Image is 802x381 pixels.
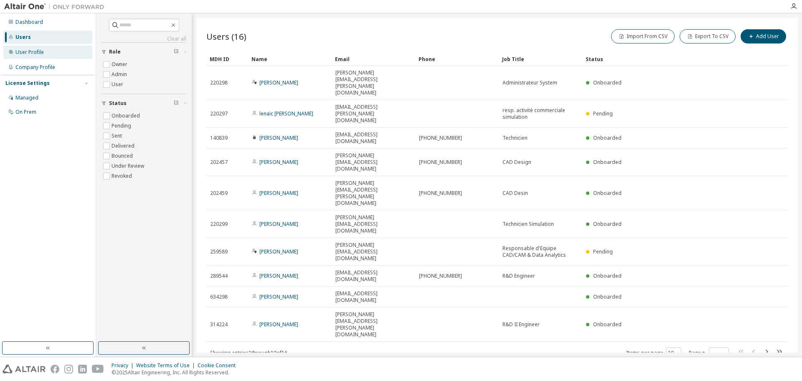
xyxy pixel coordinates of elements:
a: [PERSON_NAME] [259,134,298,141]
span: Onboarded [593,293,622,300]
button: Import From CSV [611,29,675,43]
div: Email [335,52,412,66]
div: Privacy [112,362,136,369]
span: R&D II Engineer [503,321,540,328]
div: Phone [419,52,495,66]
label: Delivered [112,141,136,151]
a: [PERSON_NAME] [259,248,298,255]
span: Users (16) [206,31,246,42]
span: CAD Design [503,159,531,166]
button: Role [102,43,186,61]
span: [PERSON_NAME][EMAIL_ADDRESS][PERSON_NAME][DOMAIN_NAME] [335,311,411,338]
a: [PERSON_NAME] [259,159,298,166]
span: 202457 [210,159,228,166]
a: [PERSON_NAME] [259,79,298,86]
span: Status [109,100,127,107]
span: Items per page [626,348,681,358]
a: Clear all [102,36,186,42]
span: Pending [593,110,613,117]
span: Onboarded [593,134,622,141]
span: [PHONE_NUMBER] [419,159,462,166]
button: Add User [741,29,786,43]
div: On Prem [15,109,36,115]
img: Altair One [4,3,109,11]
a: lenaic [PERSON_NAME] [259,110,313,117]
span: Showing entries 1 through 10 of 16 [210,349,287,356]
span: 202459 [210,190,228,197]
span: Technicien Simulation [503,221,554,228]
span: [EMAIL_ADDRESS][DOMAIN_NAME] [335,269,411,283]
span: 220297 [210,110,228,117]
span: Onboarded [593,189,622,197]
span: Onboarded [593,272,622,279]
span: Onboarded [593,79,622,86]
label: Under Review [112,161,146,171]
div: Website Terms of Use [136,362,198,369]
div: Status [586,52,744,66]
button: 10 [668,350,679,356]
span: R&D Engineer [503,273,535,279]
a: [PERSON_NAME] [259,189,298,197]
button: Status [102,94,186,113]
span: 634298 [210,294,228,300]
label: User [112,79,125,89]
span: Technicien [503,135,528,141]
label: Admin [112,69,129,79]
span: Clear filter [174,49,179,55]
label: Owner [112,59,129,69]
div: Managed [15,95,38,101]
img: linkedin.svg [78,365,87,373]
span: 259589 [210,248,228,255]
div: Users [15,34,31,41]
span: [PERSON_NAME][EMAIL_ADDRESS][DOMAIN_NAME] [335,214,411,234]
span: [PERSON_NAME][EMAIL_ADDRESS][PERSON_NAME][DOMAIN_NAME] [335,69,411,96]
img: instagram.svg [64,365,73,373]
span: 140839 [210,135,228,141]
button: Export To CSV [680,29,736,43]
span: Responsable d'Equipe CAD/CAM & Data Analytics [503,245,579,258]
p: © 2025 Altair Engineering, Inc. All Rights Reserved. [112,369,241,376]
label: Bounced [112,151,135,161]
span: [EMAIL_ADDRESS][DOMAIN_NAME] [335,131,411,145]
span: Administrateur System [503,79,557,86]
span: 220298 [210,79,228,86]
span: [PERSON_NAME][EMAIL_ADDRESS][PERSON_NAME][DOMAIN_NAME] [335,180,411,207]
span: 314224 [210,321,228,328]
div: Dashboard [15,19,43,26]
span: Onboarded [593,159,622,166]
span: resp. activité commerciale simulation [503,107,579,120]
span: [PHONE_NUMBER] [419,273,462,279]
div: Company Profile [15,64,55,71]
label: Revoked [112,171,134,181]
div: Job Title [502,52,579,66]
div: License Settings [5,80,50,87]
span: Onboarded [593,220,622,228]
div: MDH ID [210,52,245,66]
img: altair_logo.svg [3,365,46,373]
a: [PERSON_NAME] [259,293,298,300]
span: 220299 [210,221,228,228]
img: facebook.svg [51,365,59,373]
a: [PERSON_NAME] [259,220,298,228]
span: 289544 [210,273,228,279]
label: Sent [112,131,124,141]
div: User Profile [15,49,44,56]
span: [PHONE_NUMBER] [419,135,462,141]
a: [PERSON_NAME] [259,321,298,328]
span: [EMAIL_ADDRESS][PERSON_NAME][DOMAIN_NAME] [335,104,411,124]
span: CAD Desin [503,190,528,197]
span: Onboarded [593,321,622,328]
div: Cookie Consent [198,362,241,369]
span: [EMAIL_ADDRESS][DOMAIN_NAME] [335,290,411,304]
span: Role [109,49,121,55]
label: Onboarded [112,111,142,121]
span: Clear filter [174,100,179,107]
label: Pending [112,121,133,131]
span: Page n. [689,348,729,358]
span: [PERSON_NAME][EMAIL_ADDRESS][DOMAIN_NAME] [335,152,411,172]
img: youtube.svg [92,365,104,373]
div: Name [251,52,328,66]
span: Pending [593,248,613,255]
span: [PHONE_NUMBER] [419,190,462,197]
span: [PERSON_NAME][EMAIL_ADDRESS][DOMAIN_NAME] [335,242,411,262]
